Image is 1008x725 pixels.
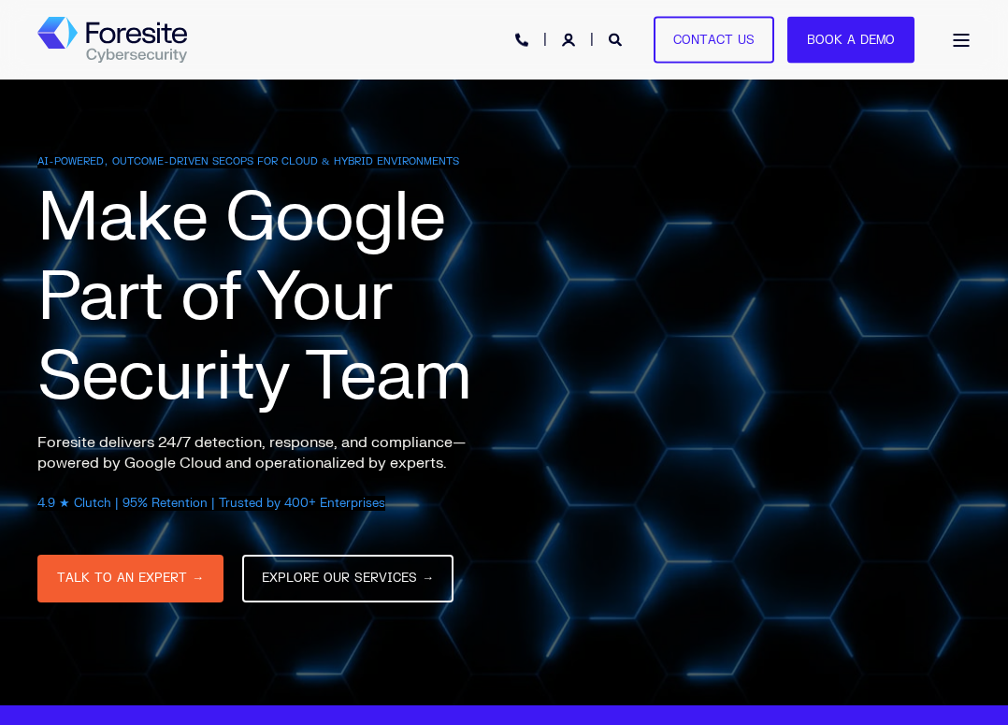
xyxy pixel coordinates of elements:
a: Contact Us [654,16,774,64]
iframe: LiveChat chat widget [929,646,1008,725]
a: Login [562,31,579,47]
a: Book a Demo [787,16,914,64]
span: 4.9 ★ Clutch | 95% Retention | Trusted by 400+ Enterprises [37,496,385,511]
a: Back to Home [37,17,187,64]
span: Make Google Part of Your Security Team [37,175,471,420]
a: TALK TO AN EXPERT → [37,555,223,602]
img: Foresite logo, a hexagon shape of blues with a directional arrow to the right hand side, and the ... [37,17,187,64]
a: EXPLORE OUR SERVICES → [242,555,454,602]
a: Open Search [609,31,626,47]
p: Foresite delivers 24/7 detection, response, and compliance—powered by Google Cloud and operationa... [37,432,505,473]
a: Open Burger Menu [943,24,980,56]
span: AI-POWERED, OUTCOME-DRIVEN SECOPS FOR CLOUD & HYBRID ENVIRONMENTS [37,154,459,168]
